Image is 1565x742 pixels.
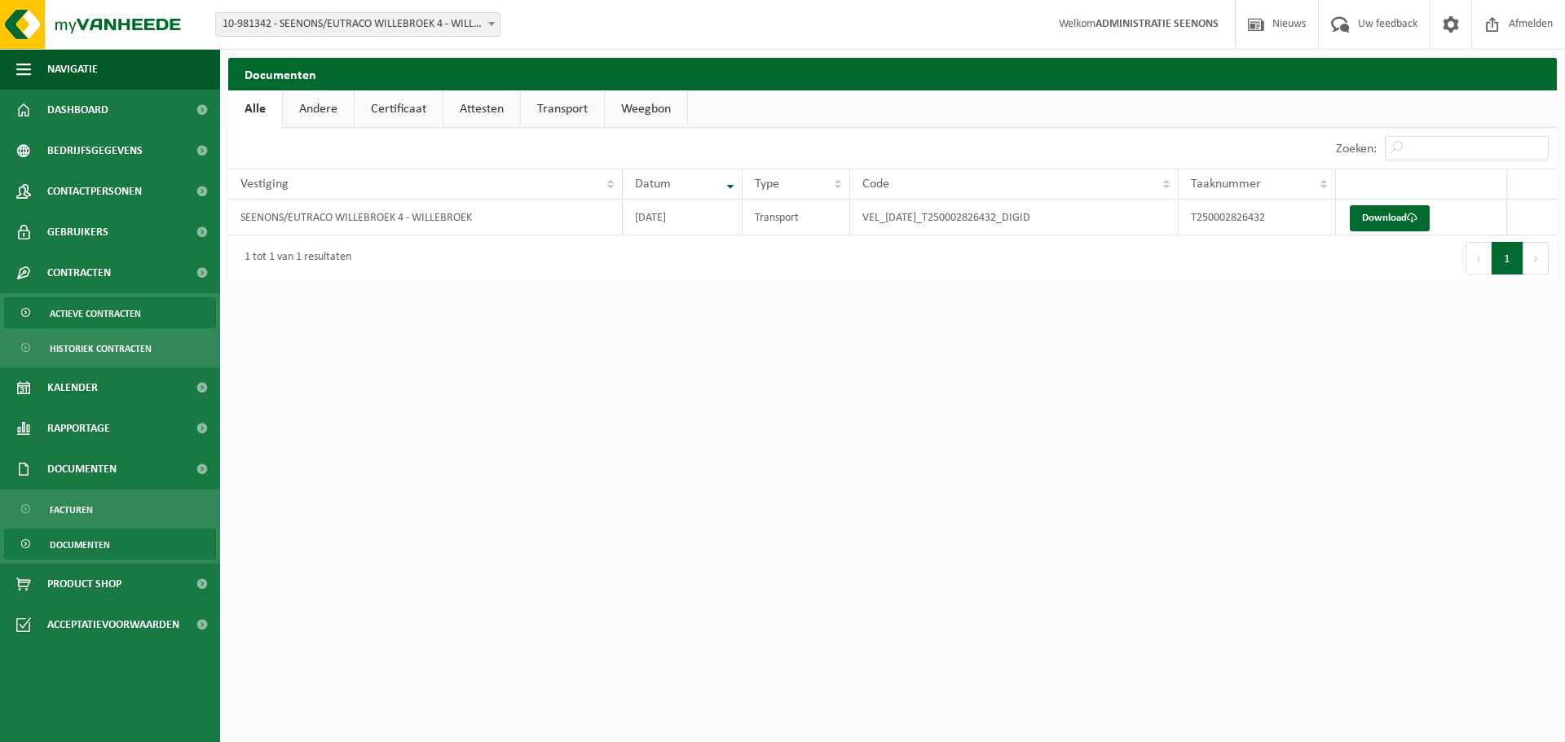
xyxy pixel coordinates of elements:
[1466,242,1492,274] button: Previous
[47,212,108,252] span: Gebruikers
[755,178,779,191] span: Type
[47,130,143,171] span: Bedrijfsgegevens
[228,200,623,235] td: SEENONS/EUTRACO WILLEBROEK 4 - WILLEBROEK
[215,12,500,37] span: 10-981342 - SEENONS/EUTRACO WILLEBROEK 4 - WILLEBROEK
[355,90,443,128] a: Certificaat
[743,200,849,235] td: Transport
[850,200,1179,235] td: VEL_[DATE]_T250002826432_DIGID
[4,494,216,525] a: Facturen
[50,529,110,560] span: Documenten
[1179,200,1336,235] td: T250002826432
[1095,18,1219,30] strong: ADMINISTRATIE SEENONS
[1191,178,1261,191] span: Taaknummer
[862,178,889,191] span: Code
[283,90,354,128] a: Andere
[47,367,98,408] span: Kalender
[443,90,520,128] a: Attesten
[240,178,289,191] span: Vestiging
[47,171,142,212] span: Contactpersonen
[1350,205,1430,231] a: Download
[50,494,93,525] span: Facturen
[50,333,152,364] span: Historiek contracten
[47,49,98,90] span: Navigatie
[4,529,216,560] a: Documenten
[47,604,179,645] span: Acceptatievoorwaarden
[47,449,117,490] span: Documenten
[521,90,604,128] a: Transport
[623,200,743,235] td: [DATE]
[47,90,108,130] span: Dashboard
[236,244,351,273] div: 1 tot 1 van 1 resultaten
[47,408,110,449] span: Rapportage
[635,178,671,191] span: Datum
[605,90,687,128] a: Weegbon
[4,297,216,328] a: Actieve contracten
[4,332,216,363] a: Historiek contracten
[228,90,282,128] a: Alle
[1336,143,1377,156] label: Zoeken:
[1523,242,1549,274] button: Next
[228,58,1557,90] h2: Documenten
[47,252,111,293] span: Contracten
[50,298,141,329] span: Actieve contracten
[216,13,500,36] span: 10-981342 - SEENONS/EUTRACO WILLEBROEK 4 - WILLEBROEK
[1492,242,1523,274] button: 1
[47,564,121,604] span: Product Shop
